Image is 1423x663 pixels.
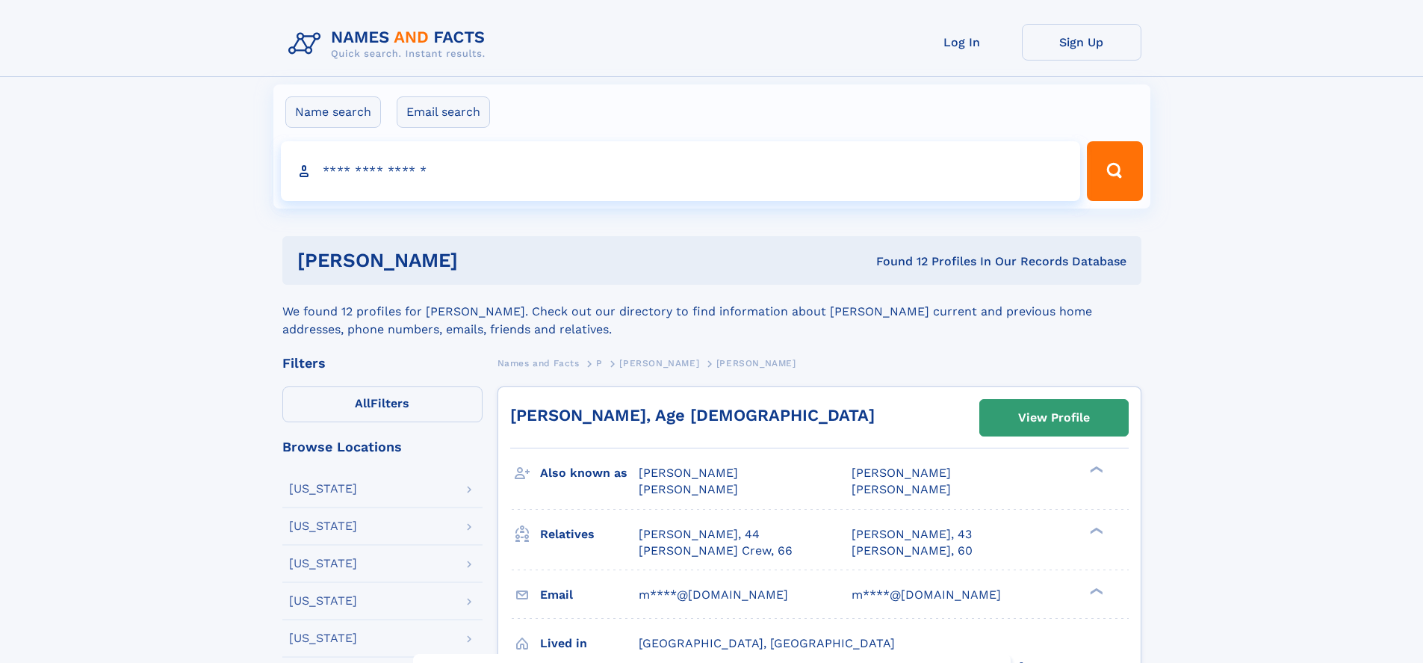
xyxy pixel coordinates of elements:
[282,386,483,422] label: Filters
[852,482,951,496] span: [PERSON_NAME]
[497,354,580,372] a: Names and Facts
[289,632,357,644] div: [US_STATE]
[282,440,483,454] div: Browse Locations
[639,482,738,496] span: [PERSON_NAME]
[289,483,357,495] div: [US_STATE]
[510,406,875,425] a: [PERSON_NAME], Age [DEMOGRAPHIC_DATA]
[596,358,603,368] span: P
[667,253,1126,270] div: Found 12 Profiles In Our Records Database
[1018,401,1090,435] div: View Profile
[281,141,1081,201] input: search input
[639,636,895,650] span: [GEOGRAPHIC_DATA], [GEOGRAPHIC_DATA]
[282,357,483,370] div: Filters
[639,526,760,543] a: [PERSON_NAME], 44
[540,522,639,547] h3: Relatives
[596,354,603,372] a: P
[289,520,357,532] div: [US_STATE]
[1022,24,1141,61] a: Sign Up
[282,285,1141,339] div: We found 12 profiles for [PERSON_NAME]. Check out our directory to find information about [PERSON...
[1087,141,1142,201] button: Search Button
[355,396,371,410] span: All
[1086,586,1104,596] div: ❯
[397,96,490,128] label: Email search
[540,460,639,486] h3: Also known as
[1086,525,1104,535] div: ❯
[619,354,699,372] a: [PERSON_NAME]
[852,526,972,543] a: [PERSON_NAME], 43
[1086,465,1104,475] div: ❯
[980,400,1128,436] a: View Profile
[902,24,1022,61] a: Log In
[852,466,951,480] span: [PERSON_NAME]
[282,24,497,64] img: Logo Names and Facts
[289,558,357,570] div: [US_STATE]
[289,595,357,607] div: [US_STATE]
[639,543,793,559] a: [PERSON_NAME] Crew, 66
[716,358,796,368] span: [PERSON_NAME]
[639,466,738,480] span: [PERSON_NAME]
[619,358,699,368] span: [PERSON_NAME]
[540,631,639,656] h3: Lived in
[285,96,381,128] label: Name search
[297,251,667,270] h1: [PERSON_NAME]
[852,543,973,559] a: [PERSON_NAME], 60
[540,582,639,608] h3: Email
